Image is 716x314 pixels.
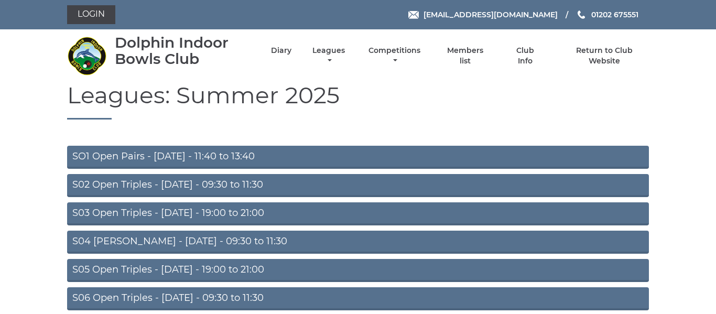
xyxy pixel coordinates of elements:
a: Competitions [366,46,423,66]
a: Club Info [508,46,542,66]
span: 01202 675551 [591,10,638,19]
a: S05 Open Triples - [DATE] - 19:00 to 21:00 [67,259,649,282]
img: Dolphin Indoor Bowls Club [67,36,106,75]
div: Dolphin Indoor Bowls Club [115,35,253,67]
a: S03 Open Triples - [DATE] - 19:00 to 21:00 [67,202,649,225]
a: S02 Open Triples - [DATE] - 09:30 to 11:30 [67,174,649,197]
a: Members list [441,46,490,66]
a: Return to Club Website [560,46,649,66]
a: Login [67,5,115,24]
a: Diary [271,46,291,56]
span: [EMAIL_ADDRESS][DOMAIN_NAME] [424,10,558,19]
a: S04 [PERSON_NAME] - [DATE] - 09:30 to 11:30 [67,231,649,254]
a: S06 Open Triples - [DATE] - 09:30 to 11:30 [67,287,649,310]
a: SO1 Open Pairs - [DATE] - 11:40 to 13:40 [67,146,649,169]
a: Phone us 01202 675551 [576,9,638,20]
h1: Leagues: Summer 2025 [67,82,649,120]
a: Leagues [310,46,348,66]
img: Phone us [578,10,585,19]
a: Email [EMAIL_ADDRESS][DOMAIN_NAME] [408,9,558,20]
img: Email [408,11,419,19]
